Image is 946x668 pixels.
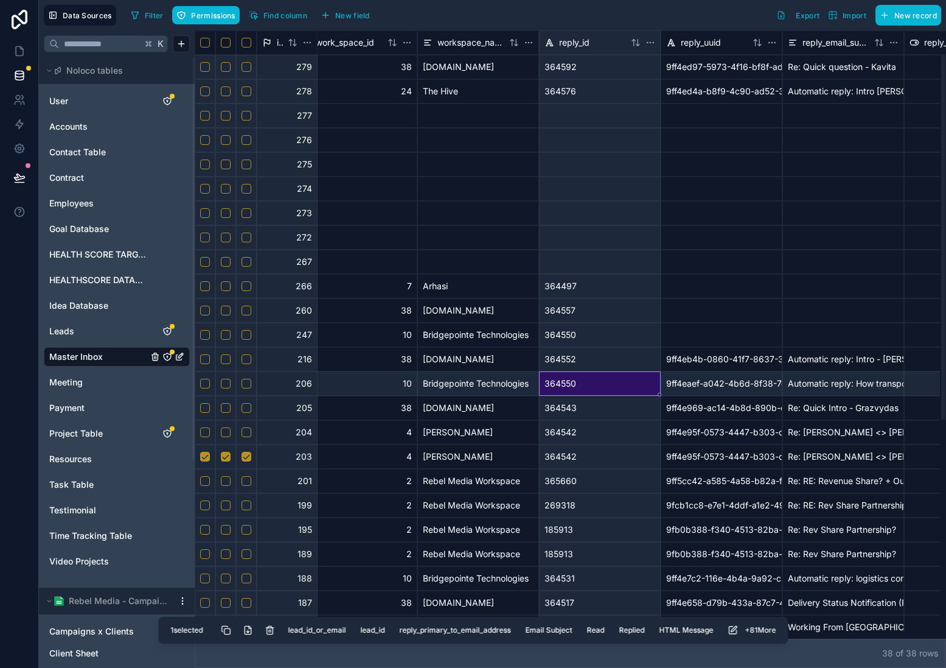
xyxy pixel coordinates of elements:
[782,347,904,371] div: Automatic reply: Intro - [PERSON_NAME]
[782,518,904,542] div: Re: Rev Share Partnership?
[661,469,782,493] div: 9ff5cc42-a585-4a58-b82a-fc16d0a19768
[242,257,251,267] button: Select row
[44,296,190,315] div: Idea Database
[44,270,190,290] div: HEALTHSCORE DATABASE
[242,598,251,608] button: Select row
[49,479,94,491] span: Task Table
[163,621,210,640] button: 1selected
[257,30,318,55] div: id
[882,648,893,658] span: 38
[44,475,190,494] div: Task Table
[257,445,318,469] div: 203
[843,11,866,20] span: Import
[200,306,210,315] button: Select row
[661,493,782,518] div: 9fcb1cc8-e7e1-4ddf-a1e2-49e2f0fc14b6
[49,625,160,638] a: Campaigns x Clients
[242,549,251,559] button: Select row
[200,501,210,510] button: Select row
[44,644,190,663] div: Client Sheet
[437,37,504,49] span: workspace_name
[221,403,231,413] button: Select row
[296,347,417,371] div: 38
[296,445,417,469] div: 4
[49,555,148,568] a: Video Projects
[221,598,231,608] button: Select row
[242,135,251,145] button: Select row
[257,420,318,445] div: 204
[417,323,539,347] div: Bridgepointe Technologies
[257,152,318,177] div: 275
[200,38,210,47] button: Select all
[661,518,782,542] div: 9fb0b388-f340-4513-82ba-c24e1409142d
[417,79,539,104] div: The Hive
[49,146,148,158] a: Contact Table
[417,469,539,493] div: Rebel Media Workspace
[49,274,148,286] a: HEALTHSCORE DATABASE
[200,427,210,437] button: Select row
[296,591,417,615] div: 38
[257,396,318,420] div: 205
[49,530,132,542] span: Time Tracking Table
[539,518,661,542] div: 185913
[280,621,353,640] button: lead_id_or_email
[539,591,661,615] div: 364517
[44,347,190,367] div: Master Inbox
[44,194,190,213] div: Employees
[257,615,318,639] div: 186
[417,55,539,79] div: [DOMAIN_NAME]
[661,55,782,79] div: 9ff4ed97-5973-4f16-bf8f-ad79f46fedcd
[221,525,231,535] button: Select row
[257,250,318,274] div: 267
[49,248,148,261] span: HEALTH SCORE TARGET
[392,621,518,640] button: reply_primary_to_email_address
[257,55,318,79] div: 279
[221,86,231,96] button: Select row
[257,371,318,396] div: 206
[611,621,652,640] button: Replied
[200,354,210,364] button: Select row
[44,552,190,571] div: Video Projects
[69,595,167,607] span: Rebel Media - Campaign Analytics
[539,469,661,493] div: 365660
[257,469,318,493] div: 201
[221,257,231,267] button: Select row
[539,566,661,591] div: 364531
[44,526,190,546] div: Time Tracking Table
[49,479,148,491] a: Task Table
[200,379,210,388] button: Select row
[156,40,165,48] span: K
[245,6,311,24] button: Find column
[221,330,231,340] button: Select row
[417,542,539,566] div: Rebel Media Workspace
[221,476,231,486] button: Select row
[539,274,661,298] div: 364497
[49,197,148,209] a: Employees
[539,542,661,566] div: 185913
[296,420,417,445] div: 4
[824,5,871,26] button: Import
[215,619,237,641] button: Copy selected rows
[236,30,257,55] div: Select all
[417,566,539,591] div: Bridgepointe Technologies
[296,566,417,591] div: 10
[44,592,173,610] button: Google Sheets logoRebel Media - Campaign Analytics
[221,38,231,47] button: Select all
[49,402,148,414] a: Payment
[661,420,782,445] div: 9ff4e95f-0573-4447-b303-c83a51c34f76
[191,11,235,20] span: Permissions
[417,591,539,615] div: [DOMAIN_NAME]
[200,233,210,242] button: Select row
[257,298,318,323] div: 260
[539,445,661,469] div: 364542
[242,403,251,413] button: Select row
[44,424,190,443] div: Project Table
[49,172,148,184] a: Contract
[417,298,539,323] div: [DOMAIN_NAME]
[200,86,210,96] button: Select row
[417,518,539,542] div: Rebel Media Workspace
[296,493,417,518] div: 2
[200,257,210,267] button: Select row
[215,30,236,55] div: Select all
[44,501,190,520] div: Testimonial
[44,91,190,111] div: User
